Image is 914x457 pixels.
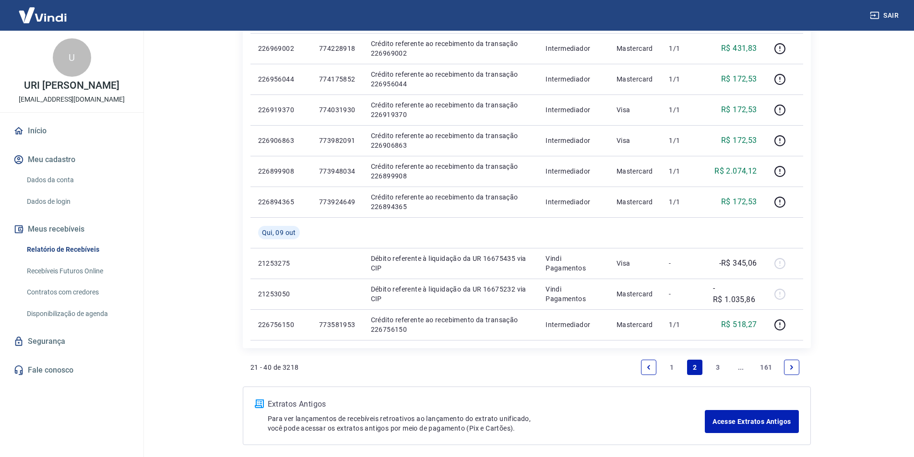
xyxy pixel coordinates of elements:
p: Intermediador [546,320,601,329]
p: -R$ 1.035,86 [713,282,757,305]
a: Page 161 [756,360,776,375]
p: -R$ 345,06 [719,258,757,269]
p: Crédito referente ao recebimento da transação 226956044 [371,70,531,89]
p: 773982091 [319,136,356,145]
p: 1/1 [669,105,697,115]
a: Jump forward [733,360,748,375]
p: Mastercard [617,44,654,53]
p: Vindi Pagamentos [546,254,601,273]
p: Vindi Pagamentos [546,284,601,304]
a: Dados de login [23,192,132,211]
p: Crédito referente ao recebimento da transação 226906863 [371,131,531,150]
p: Visa [617,258,654,268]
p: 226919370 [258,105,304,115]
p: Visa [617,105,654,115]
button: Meus recebíveis [12,219,132,240]
p: R$ 431,83 [721,43,757,54]
p: Mastercard [617,197,654,207]
p: 226756150 [258,320,304,329]
p: Crédito referente ao recebimento da transação 226899908 [371,162,531,181]
p: 773924649 [319,197,356,207]
a: Page 1 [664,360,679,375]
a: Dados da conta [23,170,132,190]
p: 226956044 [258,74,304,84]
a: Previous page [641,360,656,375]
ul: Pagination [637,356,803,379]
a: Relatório de Recebíveis [23,240,132,259]
p: - [669,258,697,268]
p: Intermediador [546,166,601,176]
a: Page 3 [710,360,725,375]
p: Para ver lançamentos de recebíveis retroativos ao lançamento do extrato unificado, você pode aces... [268,414,705,433]
img: Vindi [12,0,74,30]
a: Next page [784,360,799,375]
p: Intermediador [546,74,601,84]
p: R$ 172,53 [721,104,757,116]
p: Crédito referente ao recebimento da transação 226969002 [371,39,531,58]
a: Início [12,120,132,141]
p: 774228918 [319,44,356,53]
p: Crédito referente ao recebimento da transação 226919370 [371,100,531,119]
a: Contratos com credores [23,282,132,302]
p: 1/1 [669,320,697,329]
p: R$ 518,27 [721,319,757,330]
p: Intermediador [546,44,601,53]
p: 773948034 [319,166,356,176]
a: Segurança [12,331,132,352]
p: 1/1 [669,74,697,84]
a: Page 2 is your current page [687,360,702,375]
p: 773581953 [319,320,356,329]
p: 774175852 [319,74,356,84]
p: 226969002 [258,44,304,53]
p: Intermediador [546,136,601,145]
p: Intermediador [546,197,601,207]
p: 1/1 [669,166,697,176]
p: 1/1 [669,136,697,145]
p: Crédito referente ao recebimento da transação 226756150 [371,315,531,334]
p: R$ 172,53 [721,135,757,146]
p: URI [PERSON_NAME] [24,81,119,91]
p: [EMAIL_ADDRESS][DOMAIN_NAME] [19,94,125,105]
p: Débito referente à liquidação da UR 16675435 via CIP [371,254,531,273]
p: Mastercard [617,289,654,299]
p: Crédito referente ao recebimento da transação 226894365 [371,192,531,211]
p: 774031930 [319,105,356,115]
p: 21253275 [258,258,304,268]
p: Extratos Antigos [268,398,705,410]
p: Intermediador [546,105,601,115]
p: R$ 2.074,12 [714,165,757,177]
p: R$ 172,53 [721,196,757,208]
a: Disponibilização de agenda [23,304,132,324]
a: Fale conosco [12,360,132,381]
p: 226906863 [258,136,304,145]
img: ícone [255,399,264,408]
p: 1/1 [669,44,697,53]
a: Recebíveis Futuros Online [23,261,132,281]
button: Meu cadastro [12,149,132,170]
p: Débito referente à liquidação da UR 16675232 via CIP [371,284,531,304]
p: 1/1 [669,197,697,207]
p: Mastercard [617,74,654,84]
p: Mastercard [617,320,654,329]
p: R$ 172,53 [721,73,757,85]
p: Mastercard [617,166,654,176]
p: 226899908 [258,166,304,176]
a: Acesse Extratos Antigos [705,410,798,433]
p: Visa [617,136,654,145]
p: 21 - 40 de 3218 [250,363,299,372]
button: Sair [868,7,902,24]
p: 226894365 [258,197,304,207]
p: 21253050 [258,289,304,299]
div: U [53,38,91,77]
span: Qui, 09 out [262,228,296,237]
p: - [669,289,697,299]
